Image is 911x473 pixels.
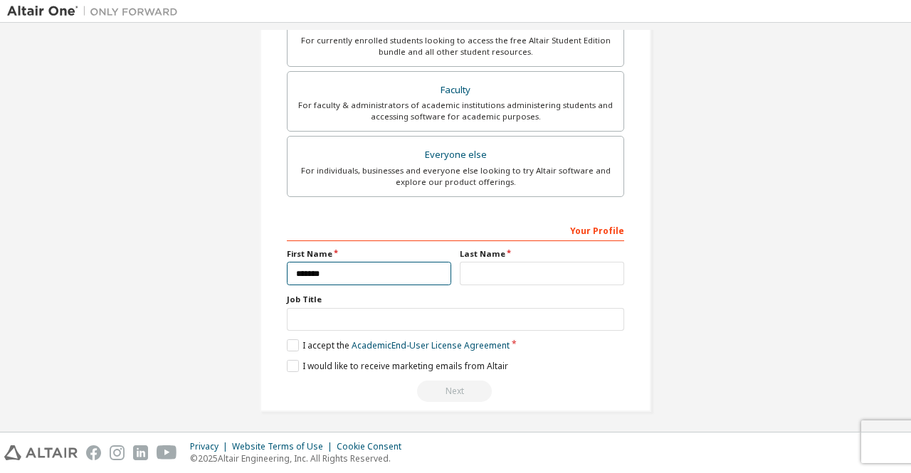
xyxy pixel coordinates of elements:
[460,248,624,260] label: Last Name
[287,294,624,305] label: Job Title
[287,339,510,351] label: I accept the
[296,35,615,58] div: For currently enrolled students looking to access the free Altair Student Edition bundle and all ...
[352,339,510,351] a: Academic End-User License Agreement
[7,4,185,18] img: Altair One
[287,381,624,402] div: Read and acccept EULA to continue
[296,80,615,100] div: Faculty
[110,445,125,460] img: instagram.svg
[157,445,177,460] img: youtube.svg
[190,452,410,464] p: © 2025 Altair Engineering, Inc. All Rights Reserved.
[296,165,615,188] div: For individuals, businesses and everyone else looking to try Altair software and explore our prod...
[337,441,410,452] div: Cookie Consent
[296,100,615,122] div: For faculty & administrators of academic institutions administering students and accessing softwa...
[287,218,624,241] div: Your Profile
[232,441,337,452] div: Website Terms of Use
[287,360,508,372] label: I would like to receive marketing emails from Altair
[296,145,615,165] div: Everyone else
[133,445,148,460] img: linkedin.svg
[287,248,451,260] label: First Name
[4,445,78,460] img: altair_logo.svg
[86,445,101,460] img: facebook.svg
[190,441,232,452] div: Privacy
